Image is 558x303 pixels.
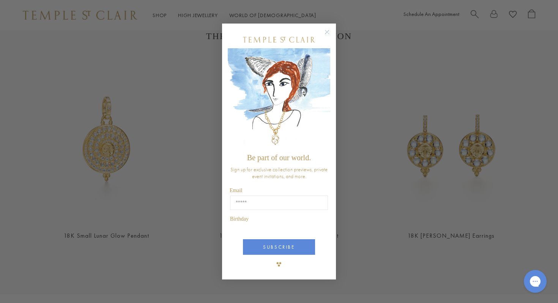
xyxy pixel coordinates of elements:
img: TSC [271,257,287,272]
span: Be part of our world. [247,153,311,162]
iframe: Gorgias live chat messenger [520,267,550,295]
span: Birthday [230,216,249,222]
input: Email [230,196,328,210]
span: Email [230,188,242,193]
img: Temple St. Clair [243,37,315,43]
img: c4a9eb12-d91a-4d4a-8ee0-386386f4f338.jpeg [228,48,330,150]
span: Sign up for exclusive collection previews, private event invitations, and more. [230,166,328,180]
button: SUBSCRIBE [243,239,315,255]
button: Close dialog [326,31,336,41]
